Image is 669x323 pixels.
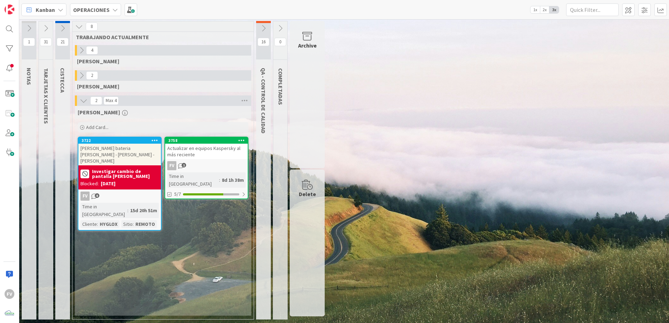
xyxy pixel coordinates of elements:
[134,220,157,228] div: REMOTO
[168,138,248,143] div: 3758
[128,207,159,214] div: 15d 20h 51m
[77,58,119,65] span: GABRIEL
[97,220,98,228] span: :
[78,192,161,201] div: FV
[82,138,161,143] div: 3722
[566,3,619,16] input: Quick Filter...
[95,193,99,198] span: 8
[76,34,245,41] span: TRABAJANDO ACTUALMENTE
[549,6,559,13] span: 3x
[106,99,117,102] div: Max 4
[86,124,108,130] span: Add Card...
[80,220,97,228] div: Cliente
[80,203,127,218] div: Time in [GEOGRAPHIC_DATA]
[121,220,133,228] div: Sitio
[86,46,98,55] span: 4
[530,6,540,13] span: 1x
[274,38,286,46] span: 0
[78,109,120,116] span: FERNANDO
[540,6,549,13] span: 2x
[86,22,98,31] span: 8
[299,190,316,198] div: Delete
[277,68,284,105] span: COMPLETADAS
[298,41,317,50] div: Archive
[26,68,33,85] span: NOTAS
[40,38,52,46] span: 31
[165,137,248,159] div: 3758Actualizar en equipos Kaspersky al más reciente
[220,176,246,184] div: 8d 1h 38m
[5,309,14,318] img: avatar
[258,38,269,46] span: 16
[43,68,50,124] span: TARJETAS X CLIENTES
[73,6,110,13] b: OPERACIONES
[133,220,134,228] span: :
[5,5,14,14] img: Visit kanbanzone.com
[167,161,176,170] div: FV
[98,220,119,228] div: HYGLOX
[167,172,219,188] div: Time in [GEOGRAPHIC_DATA]
[92,169,159,179] b: Investigar cambio de pantalla [PERSON_NAME]
[36,6,55,14] span: Kanban
[165,137,248,144] div: 3758
[78,137,161,144] div: 3722
[174,191,181,198] span: 5/7
[78,137,161,165] div: 3722[PERSON_NAME] bateria [PERSON_NAME] - [PERSON_NAME] - [PERSON_NAME]
[57,38,69,46] span: 21
[86,71,98,80] span: 2
[80,192,90,201] div: FV
[5,289,14,299] div: FV
[182,163,186,167] span: 1
[59,68,66,93] span: CISTECCA
[78,144,161,165] div: [PERSON_NAME] bateria [PERSON_NAME] - [PERSON_NAME] - [PERSON_NAME]
[77,83,119,90] span: NAVIL
[219,176,220,184] span: :
[260,68,267,134] span: QA - CONTROL DE CALIDAD
[23,38,35,46] span: 1
[165,161,248,170] div: FV
[90,96,102,105] span: 2
[127,207,128,214] span: :
[80,180,99,187] div: Blocked:
[165,144,248,159] div: Actualizar en equipos Kaspersky al más reciente
[101,180,115,187] div: [DATE]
